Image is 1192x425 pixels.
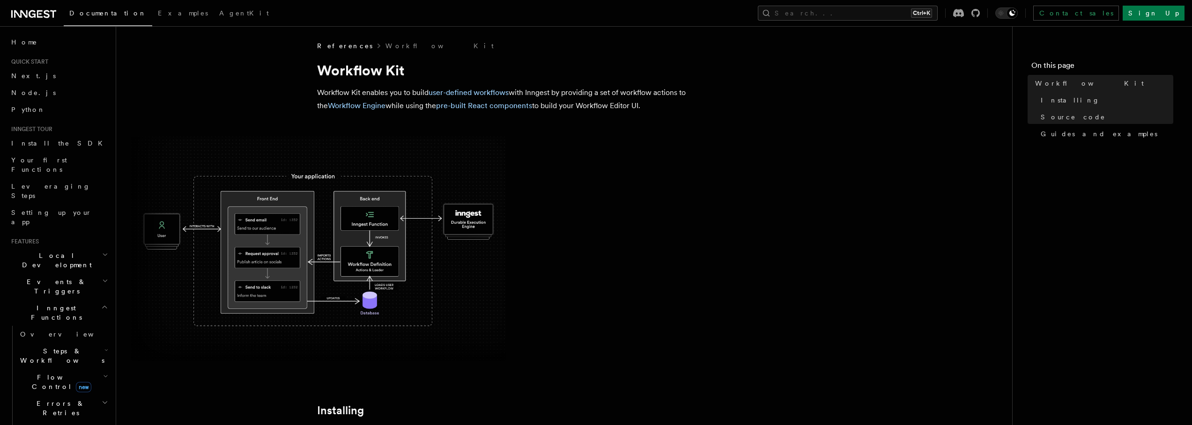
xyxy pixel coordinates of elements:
[7,251,102,270] span: Local Development
[16,326,110,343] a: Overview
[20,330,117,338] span: Overview
[7,58,48,66] span: Quick start
[911,8,932,18] kbd: Ctrl+K
[317,41,372,51] span: References
[1037,125,1173,142] a: Guides and examples
[7,101,110,118] a: Python
[16,395,110,421] button: Errors & Retries
[436,101,532,110] a: pre-built React components
[7,135,110,152] a: Install the SDK
[1037,109,1173,125] a: Source code
[219,9,269,17] span: AgentKit
[11,139,108,147] span: Install the SDK
[995,7,1018,19] button: Toggle dark mode
[758,6,938,21] button: Search...Ctrl+K
[16,399,102,418] span: Errors & Retries
[7,303,101,322] span: Inngest Functions
[76,382,91,392] span: new
[11,106,45,113] span: Python
[1031,60,1173,75] h4: On this page
[328,101,385,110] a: Workflow Engine
[317,62,692,79] h1: Workflow Kit
[7,84,110,101] a: Node.js
[152,3,214,25] a: Examples
[7,247,110,273] button: Local Development
[7,152,110,178] a: Your first Functions
[1037,92,1173,109] a: Installing
[64,3,152,26] a: Documentation
[11,37,37,47] span: Home
[317,404,364,417] a: Installing
[7,238,39,245] span: Features
[16,369,110,395] button: Flow Controlnew
[11,89,56,96] span: Node.js
[7,67,110,84] a: Next.js
[11,156,67,173] span: Your first Functions
[1041,129,1157,139] span: Guides and examples
[11,72,56,80] span: Next.js
[214,3,274,25] a: AgentKit
[7,178,110,204] a: Leveraging Steps
[7,204,110,230] a: Setting up your app
[7,273,110,300] button: Events & Triggers
[7,34,110,51] a: Home
[1031,75,1173,92] a: Workflow Kit
[16,343,110,369] button: Steps & Workflows
[158,9,208,17] span: Examples
[11,183,90,199] span: Leveraging Steps
[7,125,52,133] span: Inngest tour
[429,88,509,97] a: user-defined workflows
[11,209,92,226] span: Setting up your app
[1033,6,1119,21] a: Contact sales
[16,346,104,365] span: Steps & Workflows
[131,137,506,361] img: The Workflow Kit provides a Workflow Engine to compose workflow actions on the back end and a set...
[1035,79,1144,88] span: Workflow Kit
[16,373,103,391] span: Flow Control
[1123,6,1185,21] a: Sign Up
[385,41,494,51] a: Workflow Kit
[317,86,692,112] p: Workflow Kit enables you to build with Inngest by providing a set of workflow actions to the whil...
[7,277,102,296] span: Events & Triggers
[69,9,147,17] span: Documentation
[1041,112,1105,122] span: Source code
[1041,95,1100,105] span: Installing
[7,300,110,326] button: Inngest Functions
